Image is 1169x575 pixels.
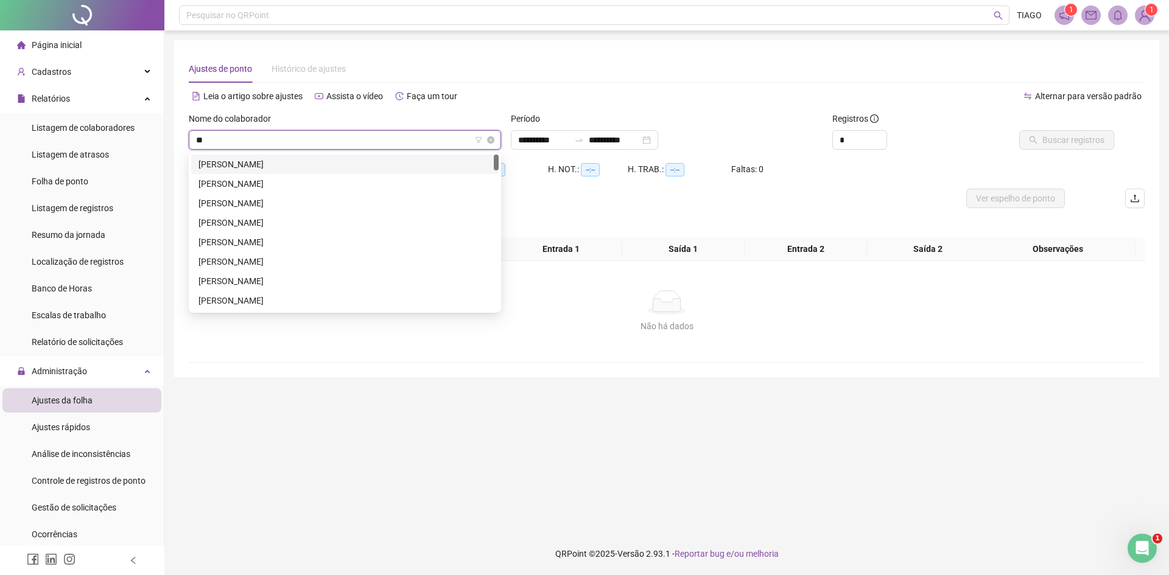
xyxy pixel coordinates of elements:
[870,114,879,123] span: info-circle
[32,476,146,486] span: Controle de registros de ponto
[32,67,71,77] span: Cadastros
[1153,534,1162,543] span: 1
[198,158,491,171] div: [PERSON_NAME]
[192,92,200,100] span: file-text
[272,62,346,75] div: Histórico de ajustes
[198,197,491,210] div: [PERSON_NAME]
[315,92,323,100] span: youtube
[1059,10,1070,21] span: notification
[191,291,499,310] div: CAIO OLIVEIRA TORRES MERCES
[1019,130,1114,150] button: Buscar registros
[129,556,138,565] span: left
[966,189,1065,208] button: Ver espelho de ponto
[665,163,684,176] span: --:--
[198,216,491,229] div: [PERSON_NAME]
[500,237,622,261] th: Entrada 1
[191,155,499,174] div: ADICELIA MOTA DE SOUZA SANTANA
[17,367,26,375] span: lock
[832,112,879,125] span: Registros
[32,40,82,50] span: Página inicial
[191,252,499,271] div: ANDERSON ALBERTO DIAS CORDEIRO
[32,422,90,432] span: Ajustes rápidos
[32,366,87,376] span: Administração
[63,553,75,565] span: instagram
[581,163,600,176] span: --:--
[189,62,252,75] div: Ajustes de ponto
[628,162,731,176] div: H. TRAB.:
[32,449,130,459] span: Análise de inconsistências
[32,176,88,186] span: Folha de ponto
[745,237,867,261] th: Entrada 2
[32,284,92,293] span: Banco de Horas
[475,136,482,144] span: filter
[32,257,124,267] span: Localização de registros
[1065,4,1077,16] sup: 1
[731,164,764,174] span: Faltas: 0
[1150,5,1154,14] span: 1
[395,92,404,100] span: history
[17,68,26,76] span: user-add
[980,237,1136,261] th: Observações
[191,213,499,232] div: ANA CAROLINA SANTOS PITHON
[32,337,123,347] span: Relatório de solicitações
[27,553,39,565] span: facebook
[203,319,1130,333] div: Não há dados
[1128,534,1157,563] iframe: Intercom live chat
[191,271,499,291] div: BARBARA BAPTISTA NASCIMENTO DE FARIAS
[617,549,644,559] span: Versão
[867,237,989,261] th: Saída 2
[675,549,779,559] span: Reportar bug e/ou melhoria
[1069,5,1073,14] span: 1
[32,310,106,320] span: Escalas de trabalho
[994,11,1003,20] span: search
[32,150,109,159] span: Listagem de atrasos
[32,123,135,133] span: Listagem de colaboradores
[1017,9,1042,22] span: TIAGO
[17,94,26,103] span: file
[1023,92,1032,100] span: swap
[32,503,116,512] span: Gestão de solicitações
[32,203,113,213] span: Listagem de registros
[32,230,105,240] span: Resumo da jornada
[1035,91,1142,101] span: Alternar para versão padrão
[191,193,499,213] div: ALEXANDRE DE ALMEIDA NASCIMENTO
[1086,10,1097,21] span: mail
[574,135,584,145] span: to
[32,94,70,103] span: Relatórios
[198,255,491,268] div: [PERSON_NAME]
[32,396,93,405] span: Ajustes da folha
[1145,4,1157,16] sup: Atualize o seu contato no menu Meus Dados
[198,294,491,307] div: [PERSON_NAME]
[32,529,77,539] span: Ocorrências
[511,112,548,125] label: Período
[487,136,494,144] span: close-circle
[45,553,57,565] span: linkedin
[198,177,491,190] div: [PERSON_NAME]
[17,41,26,49] span: home
[198,274,491,288] div: [PERSON_NAME]
[574,135,584,145] span: swap-right
[1130,193,1140,203] span: upload
[326,91,383,101] span: Assista o vídeo
[1136,6,1154,24] img: 73022
[203,91,303,101] span: Leia o artigo sobre ajustes
[191,232,499,252] div: ANA LICIA FERREIRA DOS SANTOS
[1112,10,1123,21] span: bell
[548,162,628,176] div: H. NOT.:
[164,532,1169,575] footer: QRPoint © 2025 - 2.93.1 -
[189,112,279,125] label: Nome do colaborador
[469,162,548,176] div: HE 3:
[622,237,745,261] th: Saída 1
[407,91,457,101] span: Faça um tour
[985,242,1131,256] span: Observações
[191,174,499,193] div: ALBERTO NASCIMENTO SOARES
[198,235,491,249] div: [PERSON_NAME]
